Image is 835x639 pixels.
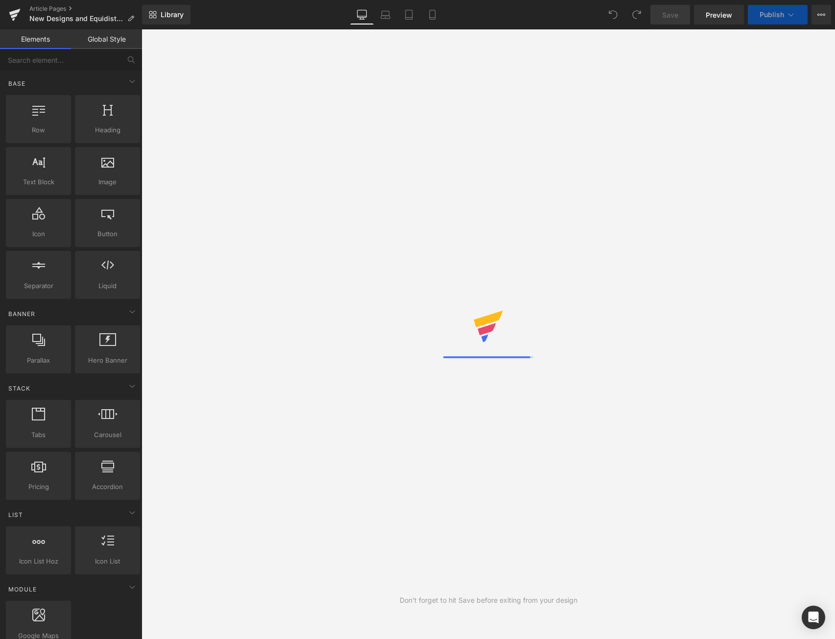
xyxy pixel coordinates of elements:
button: Redo [627,5,646,25]
button: Undo [603,5,623,25]
span: Tabs [9,430,68,440]
span: Row [9,125,68,135]
span: Icon [9,229,68,239]
span: Hero Banner [78,355,137,366]
span: Stack [7,384,31,393]
span: Module [7,585,38,594]
a: Tablet [397,5,421,25]
span: Banner [7,309,36,319]
button: Publish [748,5,808,25]
a: Article Pages [29,5,142,13]
a: Laptop [374,5,397,25]
span: Publish [760,11,784,19]
span: List [7,510,24,519]
button: More [811,5,831,25]
a: New Library [142,5,191,25]
span: Liquid [78,281,137,291]
span: Library [161,10,184,19]
span: Carousel [78,430,137,440]
span: Save [662,10,678,20]
span: Image [78,177,137,187]
span: Separator [9,281,68,291]
span: Heading [78,125,137,135]
a: Preview [694,5,744,25]
span: Base [7,79,26,88]
a: Mobile [421,5,444,25]
span: Button [78,229,137,239]
div: Open Intercom Messenger [802,606,825,629]
span: Icon List Hoz [9,556,68,566]
a: Desktop [350,5,374,25]
div: Don't forget to hit Save before exiting from your design [400,595,577,606]
span: Parallax [9,355,68,366]
a: Global Style [71,29,142,49]
span: Preview [706,10,732,20]
span: Pricing [9,482,68,492]
span: Text Block [9,177,68,187]
span: Accordion [78,482,137,492]
span: New Designs and Equidistant Magnets [29,15,123,23]
span: Icon List [78,556,137,566]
